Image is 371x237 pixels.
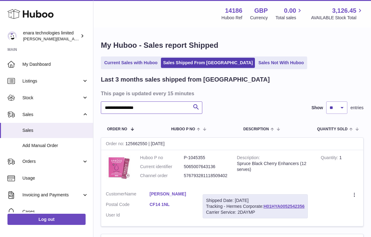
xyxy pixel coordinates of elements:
h2: Last 3 months sales shipped from [GEOGRAPHIC_DATA] [101,75,270,84]
dt: Channel order [140,173,184,179]
span: Sales [22,127,88,133]
span: entries [350,105,364,111]
a: 0.00 Total sales [275,7,303,21]
img: Dee@enara.co [7,31,17,41]
label: Show [312,105,323,111]
span: Cases [22,209,88,215]
div: Currency [250,15,268,21]
span: Order No [107,127,127,131]
span: Huboo P no [171,127,195,131]
span: Invoicing and Payments [22,192,82,198]
span: AVAILABLE Stock Total [311,15,364,21]
strong: 14186 [225,7,242,15]
img: 1747668942.jpeg [106,155,131,180]
a: CF14 1NL [150,202,194,208]
span: 0.00 [284,7,296,15]
dt: Current identifier [140,164,184,170]
span: My Dashboard [22,61,88,67]
span: Total sales [275,15,303,21]
span: Customer [106,191,125,196]
a: Log out [7,214,86,225]
dt: User Id [106,212,150,218]
span: Add Manual Order [22,143,88,149]
a: [PERSON_NAME] [150,191,194,197]
h1: My Huboo - Sales report Shipped [101,40,364,50]
dt: Name [106,191,150,199]
dd: P-1045355 [184,155,228,161]
span: Listings [22,78,82,84]
a: Sales Not With Huboo [256,58,306,68]
dt: Huboo P no [140,155,184,161]
a: 3,126.45 AVAILABLE Stock Total [311,7,364,21]
strong: Order no [106,141,125,148]
strong: Quantity [321,155,339,162]
h3: This page is updated every 15 minutes [101,90,362,97]
div: Spruce Black Cherry Enhancers (12 serves) [237,161,311,172]
a: Sales Shipped From [GEOGRAPHIC_DATA] [161,58,255,68]
span: [PERSON_NAME][EMAIL_ADDRESS][DOMAIN_NAME] [23,36,125,41]
span: Quantity Sold [317,127,348,131]
span: Sales [22,112,82,118]
td: 1 [316,150,363,186]
div: Tracking - Hermes Corporate: [203,194,308,219]
div: Shipped Date: [DATE] [206,198,304,203]
dt: Postal Code [106,202,150,209]
span: Usage [22,175,88,181]
dd: 5065007643136 [184,164,228,170]
div: enara technologies limited [23,30,79,42]
div: Carrier Service: 2DAYMP [206,209,304,215]
strong: GBP [254,7,268,15]
a: H01HYA0052542356 [264,204,305,209]
div: Huboo Ref [222,15,242,21]
dd: 576793281118509402 [184,173,228,179]
a: Current Sales with Huboo [102,58,160,68]
div: 125662550 | [DATE] [101,138,363,150]
span: Orders [22,159,82,164]
span: Description [243,127,269,131]
span: 3,126.45 [332,7,356,15]
strong: Description [237,155,260,162]
span: Stock [22,95,82,101]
